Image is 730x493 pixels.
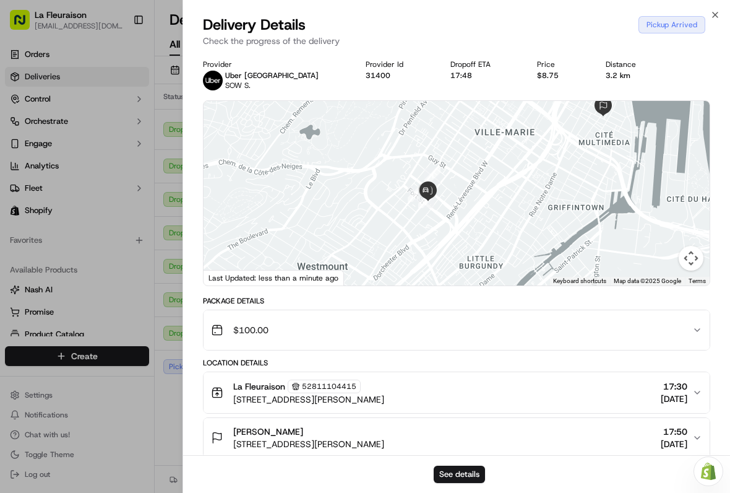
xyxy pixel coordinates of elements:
span: La Fleuraison [233,380,285,393]
span: Pylon [123,274,150,283]
button: See details [434,466,485,483]
span: [DATE] [661,438,687,450]
a: Powered byPylon [87,273,150,283]
button: Keyboard shortcuts [553,277,606,286]
img: Masood Aslam [12,180,32,200]
a: Terms (opens in new tab) [689,277,706,284]
img: uber-new-logo.jpeg [203,71,223,90]
div: Price [537,59,586,69]
img: 1736555255976-a54dd68f-1ca7-489b-9aae-adbdc363a1c4 [12,118,35,141]
div: 3.2 km [606,71,663,81]
p: Uber [GEOGRAPHIC_DATA] [225,71,319,81]
div: Start new chat [56,118,203,131]
img: 1736555255976-a54dd68f-1ca7-489b-9aae-adbdc363a1c4 [25,193,35,203]
a: 💻API Documentation [100,238,204,261]
div: 💻 [105,245,114,255]
span: SOW S. [225,81,251,90]
img: Google [207,269,247,286]
input: Got a question? Start typing here... [32,80,223,93]
span: [DATE] [109,192,135,202]
a: Open this area in Google Maps (opens a new window) [207,269,247,286]
span: • [103,192,107,202]
span: [STREET_ADDRESS][PERSON_NAME] [233,438,384,450]
div: 1 [419,163,445,189]
a: 📗Knowledge Base [7,238,100,261]
div: Provider Id [366,59,431,69]
img: Nash [12,12,37,37]
span: Delivery Details [203,15,306,35]
button: $100.00 [204,310,710,350]
span: $100.00 [233,324,268,336]
button: La Fleuraison52811104415[STREET_ADDRESS][PERSON_NAME]17:30[DATE] [204,372,710,413]
button: Map camera controls [679,246,703,271]
span: Map data ©2025 Google [614,277,681,284]
span: Knowledge Base [25,243,95,256]
button: 31400 [366,71,390,81]
div: Provider [203,59,346,69]
div: 📗 [12,245,22,255]
div: 17:48 [450,71,518,81]
p: Check the progress of the delivery [203,35,710,47]
span: [DATE] [661,393,687,405]
div: 2 [403,181,429,207]
button: [PERSON_NAME][STREET_ADDRESS][PERSON_NAME]17:50[DATE] [204,418,710,458]
div: Past conversations [12,161,83,171]
span: [PERSON_NAME] [38,192,100,202]
img: 9188753566659_6852d8bf1fb38e338040_72.png [26,118,48,141]
span: 17:50 [661,425,687,438]
span: [PERSON_NAME] [233,425,303,438]
div: Dropoff ETA [450,59,518,69]
div: Distance [606,59,663,69]
span: 17:30 [661,380,687,393]
button: Start new chat [210,122,225,137]
div: Location Details [203,358,710,368]
span: [STREET_ADDRESS][PERSON_NAME] [233,393,384,406]
span: API Documentation [117,243,199,256]
div: Package Details [203,296,710,306]
div: $8.75 [537,71,586,81]
div: Last Updated: less than a minute ago [204,270,344,286]
div: We're available if you need us! [56,131,170,141]
span: 52811104415 [302,382,356,391]
p: Welcome 👋 [12,50,225,69]
button: See all [192,159,225,173]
